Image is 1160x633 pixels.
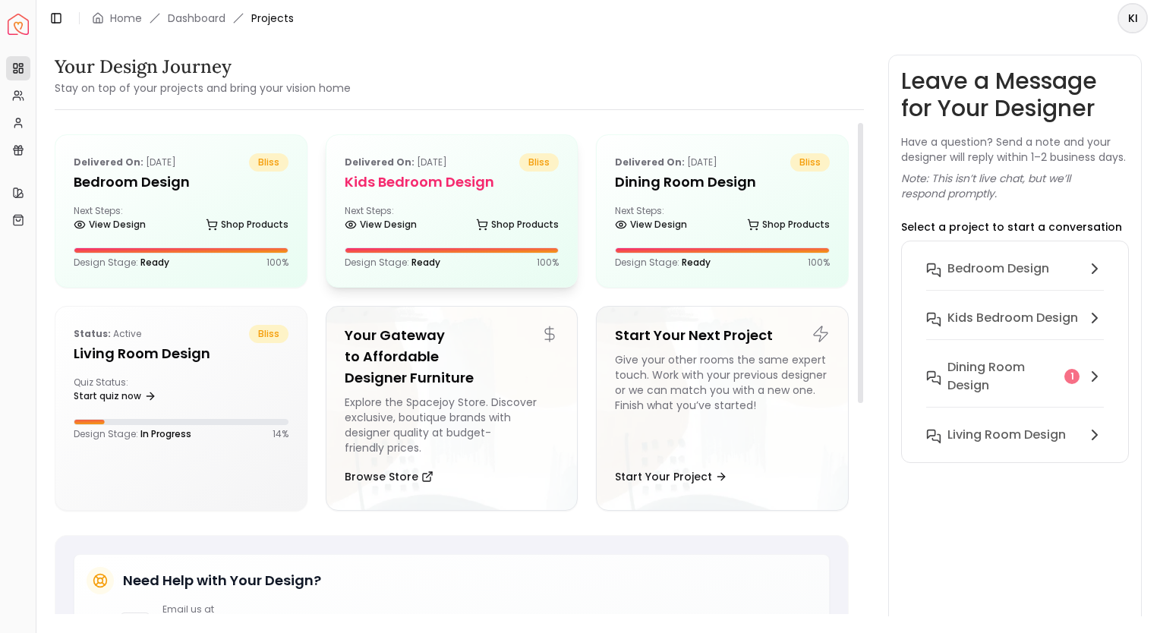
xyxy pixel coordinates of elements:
[345,461,433,492] button: Browse Store
[615,352,830,455] div: Give your other rooms the same expert touch. Work with your previous designer or we can match you...
[901,68,1129,122] h3: Leave a Message for Your Designer
[914,254,1116,303] button: Bedroom Design
[747,214,830,235] a: Shop Products
[914,420,1116,450] button: Living Room Design
[947,260,1049,278] h6: Bedroom Design
[345,395,560,455] div: Explore the Spacejoy Store. Discover exclusive, boutique brands with designer quality at budget-f...
[140,256,169,269] span: Ready
[345,172,560,193] h5: Kids Bedroom Design
[206,214,288,235] a: Shop Products
[273,428,288,440] p: 14 %
[615,172,830,193] h5: Dining Room Design
[615,257,711,269] p: Design Stage:
[249,153,288,172] span: bliss
[74,327,111,340] b: Status:
[162,603,276,616] p: Email us at
[1064,369,1080,384] div: 1
[74,172,288,193] h5: Bedroom Design
[251,11,294,26] span: Projects
[55,55,351,79] h3: Your Design Journey
[74,156,143,168] b: Delivered on:
[596,306,849,511] a: Start Your Next ProjectGive your other rooms the same expert touch. Work with your previous desig...
[345,257,440,269] p: Design Stage:
[266,257,288,269] p: 100 %
[1119,5,1146,32] span: KI
[790,153,830,172] span: bliss
[682,256,711,269] span: Ready
[345,325,560,389] h5: Your Gateway to Affordable Designer Furniture
[947,309,1078,327] h6: Kids Bedroom Design
[249,325,288,343] span: bliss
[345,153,447,172] p: [DATE]
[901,171,1129,201] p: Note: This isn’t live chat, but we’ll respond promptly.
[914,352,1116,420] button: Dining Room Design1
[947,358,1058,395] h6: Dining Room Design
[901,219,1122,235] p: Select a project to start a conversation
[615,205,830,235] div: Next Steps:
[326,306,578,511] a: Your Gateway to Affordable Designer FurnitureExplore the Spacejoy Store. Discover exclusive, bout...
[92,11,294,26] nav: breadcrumb
[140,427,191,440] span: In Progress
[74,257,169,269] p: Design Stage:
[110,11,142,26] a: Home
[914,303,1116,352] button: Kids Bedroom Design
[345,205,560,235] div: Next Steps:
[74,205,288,235] div: Next Steps:
[74,153,176,172] p: [DATE]
[411,256,440,269] span: Ready
[615,325,830,346] h5: Start Your Next Project
[74,325,141,343] p: active
[55,80,351,96] small: Stay on top of your projects and bring your vision home
[74,343,288,364] h5: Living Room Design
[615,214,687,235] a: View Design
[519,153,559,172] span: bliss
[615,156,685,168] b: Delivered on:
[74,386,156,407] a: Start quiz now
[123,570,321,591] h5: Need Help with Your Design?
[8,14,29,35] a: Spacejoy
[615,461,727,492] button: Start Your Project
[1117,3,1148,33] button: KI
[947,426,1066,444] h6: Living Room Design
[476,214,559,235] a: Shop Products
[74,214,146,235] a: View Design
[615,153,717,172] p: [DATE]
[74,428,191,440] p: Design Stage:
[537,257,559,269] p: 100 %
[74,376,175,407] div: Quiz Status:
[8,14,29,35] img: Spacejoy Logo
[345,214,417,235] a: View Design
[808,257,830,269] p: 100 %
[345,156,415,168] b: Delivered on:
[168,11,225,26] a: Dashboard
[901,134,1129,165] p: Have a question? Send a note and your designer will reply within 1–2 business days.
